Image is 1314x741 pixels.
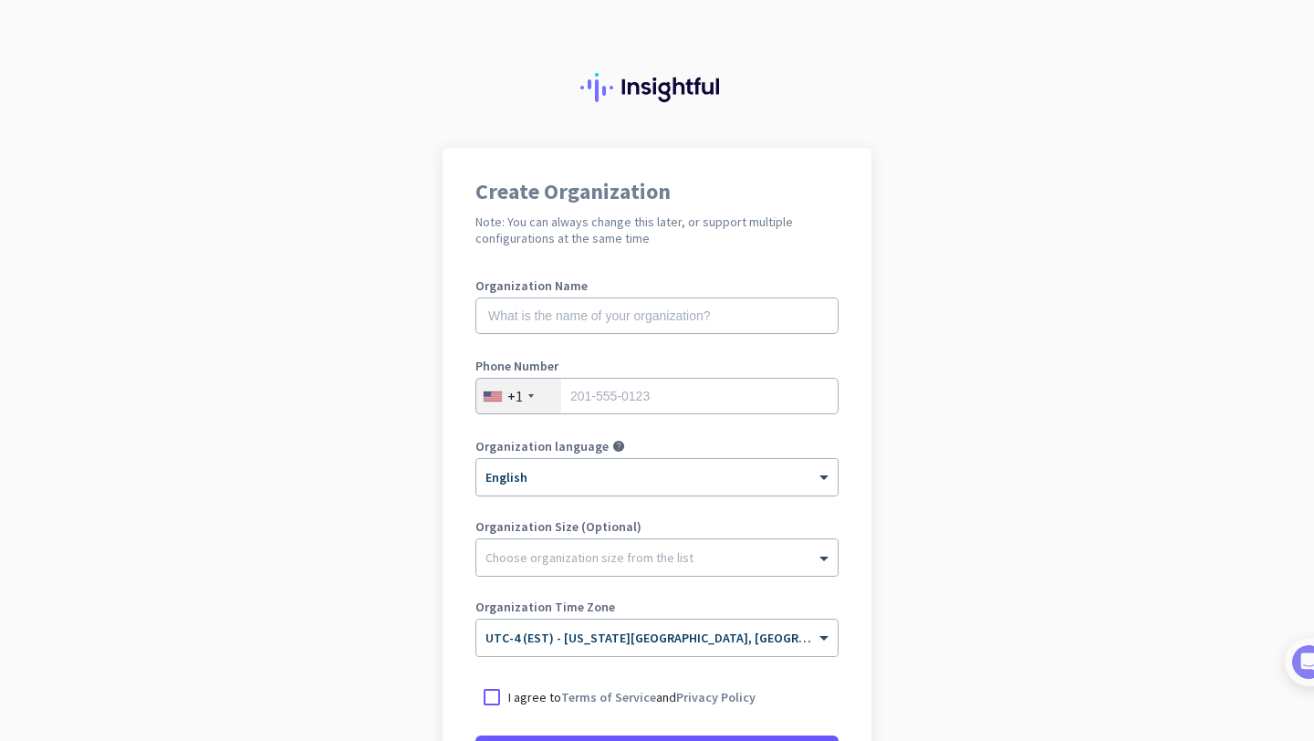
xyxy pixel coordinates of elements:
[612,440,625,453] i: help
[580,73,734,102] img: Insightful
[475,378,839,414] input: 201-555-0123
[561,689,656,705] a: Terms of Service
[475,520,839,533] label: Organization Size (Optional)
[507,387,523,405] div: +1
[475,279,839,292] label: Organization Name
[475,600,839,613] label: Organization Time Zone
[475,181,839,203] h1: Create Organization
[475,214,839,246] h2: Note: You can always change this later, or support multiple configurations at the same time
[676,689,756,705] a: Privacy Policy
[508,688,756,706] p: I agree to and
[475,297,839,334] input: What is the name of your organization?
[475,360,839,372] label: Phone Number
[475,440,609,453] label: Organization language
